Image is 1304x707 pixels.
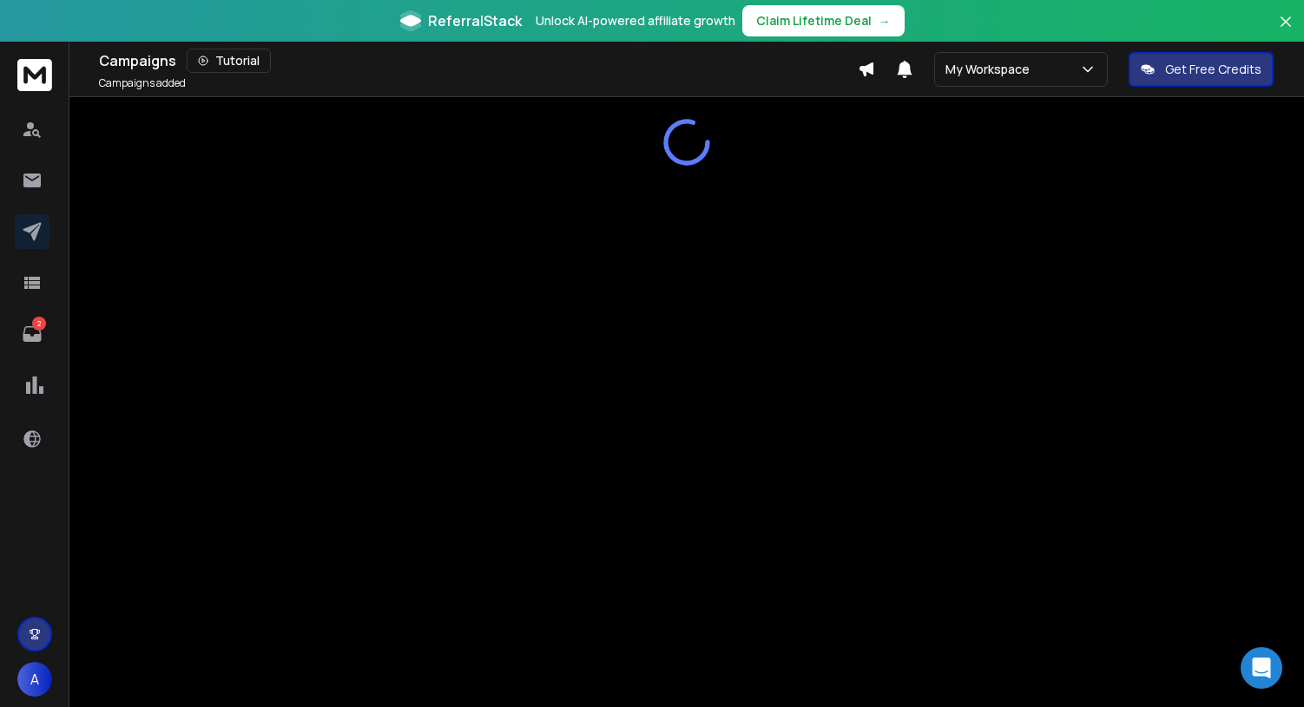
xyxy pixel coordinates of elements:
button: Get Free Credits [1129,52,1274,87]
button: Close banner [1274,10,1297,52]
p: Campaigns added [99,76,186,90]
p: Unlock AI-powered affiliate growth [536,12,735,29]
button: A [17,662,52,697]
div: Open Intercom Messenger [1241,647,1282,689]
button: Claim Lifetime Deal→ [742,5,905,36]
p: My Workspace [945,61,1037,78]
button: Tutorial [187,49,271,73]
p: 2 [32,317,46,331]
div: Campaigns [99,49,858,73]
span: → [879,12,891,29]
span: ReferralStack [428,10,522,31]
a: 2 [15,317,49,351]
p: Get Free Credits [1165,61,1261,78]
